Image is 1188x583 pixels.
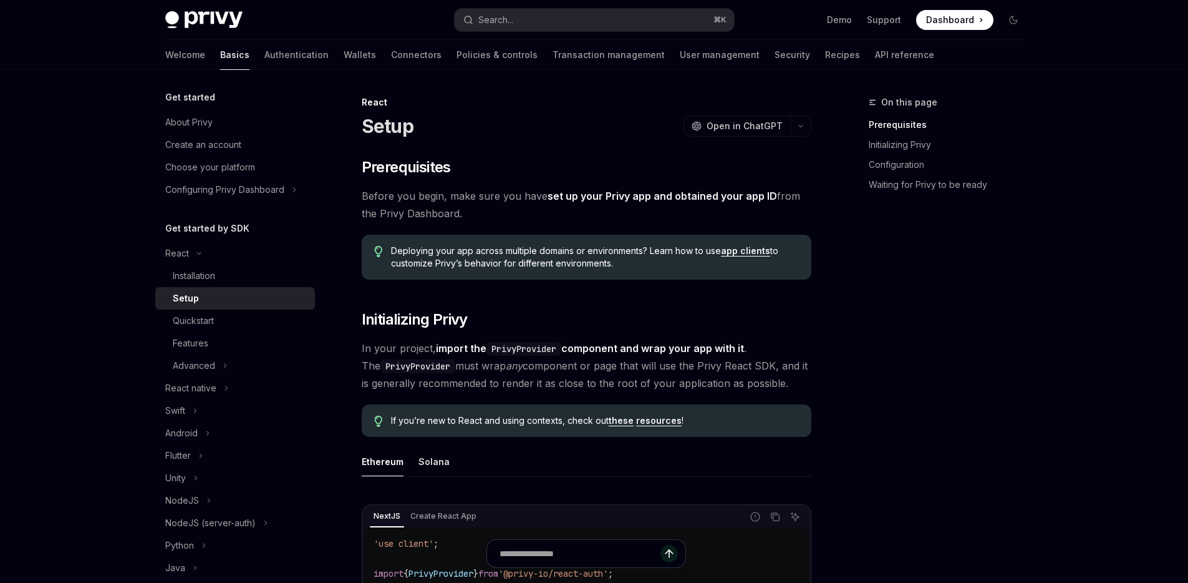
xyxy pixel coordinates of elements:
span: Before you begin, make sure you have from the Privy Dashboard. [362,187,811,222]
div: Flutter [165,448,191,463]
button: Toggle Flutter section [155,444,315,467]
a: Transaction management [553,40,665,70]
div: NodeJS (server-auth) [165,516,256,531]
span: If you’re new to React and using contexts, check out ! [391,414,798,427]
a: Policies & controls [456,40,538,70]
div: Setup [173,291,199,306]
div: Features [173,336,208,351]
div: Quickstart [173,313,214,328]
a: Dashboard [916,10,993,30]
div: React native [165,381,216,396]
a: Wallets [344,40,376,70]
span: On this page [881,95,937,110]
button: Toggle React section [155,242,315,265]
a: these [609,415,634,426]
h5: Get started by SDK [165,221,249,236]
button: Send message [660,545,678,562]
button: Toggle Advanced section [155,355,315,377]
strong: import the component and wrap your app with it [436,342,744,355]
input: Ask a question... [500,540,660,567]
a: Prerequisites [869,115,1033,135]
span: Open in ChatGPT [707,120,783,132]
div: Android [165,426,198,441]
a: API reference [875,40,934,70]
a: app clients [721,245,770,257]
code: PrivyProvider [380,360,455,373]
em: any [506,360,523,372]
a: Recipes [825,40,860,70]
span: In your project, . The must wrap component or page that will use the Privy React SDK, and it is g... [362,340,811,392]
a: Connectors [391,40,442,70]
a: Create an account [155,134,315,156]
span: Initializing Privy [362,310,468,330]
a: Welcome [165,40,205,70]
button: Ask AI [787,509,803,525]
div: Solana [418,447,450,476]
span: Deploying your app across multiple domains or environments? Learn how to use to customize Privy’s... [391,245,798,270]
div: NextJS [370,509,404,524]
button: Open search [455,9,734,31]
button: Open in ChatGPT [683,115,790,137]
code: PrivyProvider [486,342,561,356]
div: About Privy [165,115,213,130]
img: dark logo [165,11,243,29]
h5: Get started [165,90,215,105]
a: Choose your platform [155,156,315,179]
button: Toggle Java section [155,557,315,579]
button: Toggle Android section [155,422,315,444]
div: Python [165,538,194,553]
button: Toggle Python section [155,534,315,557]
span: Prerequisites [362,157,451,177]
a: resources [636,415,682,426]
svg: Tip [374,416,383,427]
div: React [165,246,189,261]
div: Swift [165,403,185,418]
a: Quickstart [155,310,315,332]
button: Toggle NodeJS section [155,489,315,512]
div: Create an account [165,137,241,152]
a: User management [680,40,760,70]
button: Toggle Configuring Privy Dashboard section [155,179,315,201]
div: React [362,96,811,109]
button: Report incorrect code [747,509,763,525]
a: Installation [155,265,315,287]
a: Basics [220,40,249,70]
div: Choose your platform [165,160,255,175]
button: Copy the contents from the code block [767,509,783,525]
button: Toggle NodeJS (server-auth) section [155,512,315,534]
button: Toggle Swift section [155,399,315,422]
div: NodeJS [165,493,199,508]
a: Demo [827,14,852,26]
a: Security [775,40,810,70]
span: Dashboard [926,14,974,26]
div: Create React App [407,509,480,524]
div: Ethereum [362,447,403,476]
button: Toggle React native section [155,377,315,399]
button: Toggle dark mode [1003,10,1023,30]
h1: Setup [362,115,413,137]
div: Configuring Privy Dashboard [165,182,284,197]
div: Unity [165,471,186,486]
a: Configuration [869,155,1033,175]
svg: Tip [374,246,383,257]
a: Initializing Privy [869,135,1033,155]
a: Support [867,14,901,26]
button: Toggle Unity section [155,467,315,489]
div: Installation [173,268,215,283]
a: Authentication [264,40,329,70]
a: Setup [155,287,315,310]
a: Features [155,332,315,355]
a: About Privy [155,111,315,134]
div: Advanced [173,358,215,373]
div: Java [165,561,185,576]
span: ⌘ K [713,15,727,25]
div: Search... [478,12,513,27]
a: Waiting for Privy to be ready [869,175,1033,195]
a: set up your Privy app and obtained your app ID [548,190,777,203]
